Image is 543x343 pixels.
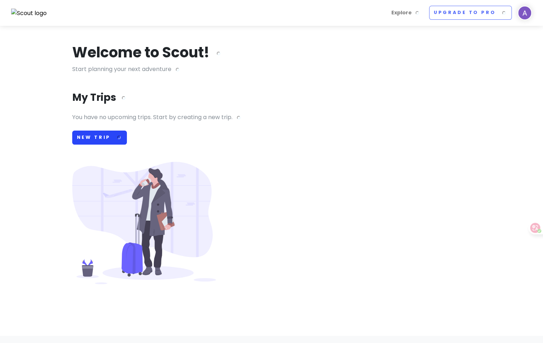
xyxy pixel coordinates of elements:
img: Person with luggage at airport [72,162,216,284]
p: Start planning your next adventure [72,65,471,74]
p: You have no upcoming trips. Start by creating a new trip. [72,113,471,122]
a: Explore [388,6,423,20]
img: Scout logo [11,9,47,18]
h3: My Trips [72,91,127,104]
img: User profile [517,6,532,20]
a: New Trip [72,131,127,145]
h1: Welcome to Scout! [72,43,222,62]
a: Upgrade to Pro [429,6,512,20]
